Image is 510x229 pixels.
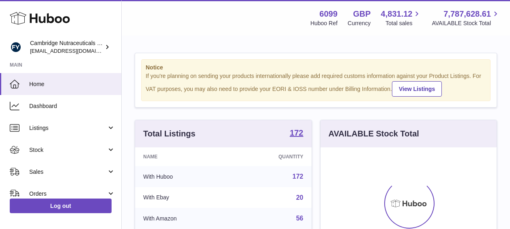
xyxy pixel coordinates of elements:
th: Quantity [232,147,312,166]
div: If you're planning on sending your products internationally please add required customs informati... [146,72,486,97]
td: With Huboo [135,166,232,187]
img: internalAdmin-6099@internal.huboo.com [10,41,22,53]
span: Dashboard [29,102,115,110]
a: 172 [293,173,303,180]
strong: GBP [353,9,370,19]
td: With Ebay [135,187,232,208]
div: Huboo Ref [310,19,338,27]
a: View Listings [392,81,442,97]
span: 7,787,628.61 [443,9,491,19]
h3: Total Listings [143,128,196,139]
span: Stock [29,146,107,154]
span: 4,831.12 [381,9,413,19]
a: 56 [296,215,303,222]
a: 20 [296,194,303,201]
span: Orders [29,190,107,198]
span: AVAILABLE Stock Total [432,19,500,27]
span: Home [29,80,115,88]
strong: Notice [146,64,486,71]
a: Log out [10,199,112,213]
a: 172 [290,129,303,138]
strong: 6099 [319,9,338,19]
a: 4,831.12 Total sales [381,9,422,27]
strong: 172 [290,129,303,137]
div: Cambridge Nutraceuticals Ltd [30,39,103,55]
span: Sales [29,168,107,176]
span: Listings [29,124,107,132]
a: 7,787,628.61 AVAILABLE Stock Total [432,9,500,27]
th: Name [135,147,232,166]
div: Currency [348,19,371,27]
span: [EMAIL_ADDRESS][DOMAIN_NAME] [30,48,119,54]
span: Total sales [385,19,422,27]
td: With Amazon [135,208,232,229]
h3: AVAILABLE Stock Total [329,128,419,139]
